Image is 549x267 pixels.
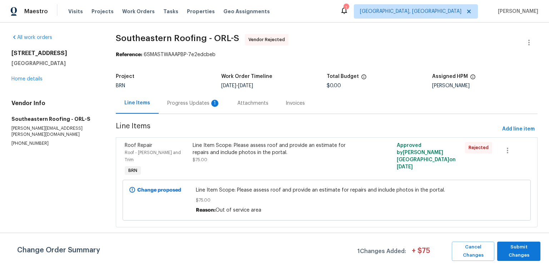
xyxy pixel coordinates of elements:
[116,123,499,136] span: Line Items
[11,100,99,107] h4: Vendor Info
[397,143,456,169] span: Approved by [PERSON_NAME][GEOGRAPHIC_DATA] on
[452,242,494,261] button: Cancel Changes
[196,197,457,204] span: $75.00
[327,74,359,79] h5: Total Budget
[116,52,142,57] b: Reference:
[137,188,181,193] b: Change proposed
[221,74,272,79] h5: Work Order Timeline
[343,4,348,11] div: 1
[163,9,178,14] span: Tasks
[495,8,538,15] span: [PERSON_NAME]
[11,50,99,57] h2: [STREET_ADDRESS]
[455,243,491,259] span: Cancel Changes
[248,36,288,43] span: Vendor Rejected
[497,242,540,261] button: Submit Changes
[286,100,305,107] div: Invoices
[11,60,99,67] h5: [GEOGRAPHIC_DATA]
[361,74,367,83] span: The total cost of line items that have been proposed by Opendoor. This sum includes line items th...
[196,187,457,194] span: Line Item Scope: Please assess roof and provide an estimate for repairs and include photos in the...
[469,144,491,151] span: Rejected
[360,8,461,15] span: [GEOGRAPHIC_DATA], [GEOGRAPHIC_DATA]
[24,8,48,15] span: Maestro
[116,34,239,43] span: Southeastern Roofing - ORL-S
[238,83,253,88] span: [DATE]
[470,74,476,83] span: The hpm assigned to this work order.
[211,100,218,107] div: 1
[432,83,538,88] div: [PERSON_NAME]
[68,8,83,15] span: Visits
[237,100,268,107] div: Attachments
[91,8,114,15] span: Projects
[193,142,358,156] div: Line Item Scope: Please assess roof and provide an estimate for repairs and include photos in the...
[397,164,413,169] span: [DATE]
[116,83,125,88] span: BRN
[357,244,406,261] span: 1 Changes Added:
[221,83,236,88] span: [DATE]
[11,125,99,138] p: [PERSON_NAME][EMAIL_ADDRESS][PERSON_NAME][DOMAIN_NAME]
[499,123,538,136] button: Add line item
[167,100,220,107] div: Progress Updates
[11,115,99,123] h5: Southeastern Roofing - ORL-S
[116,51,538,58] div: 6SMASTWAAAPBP-7e2edcbeb
[125,150,181,162] span: Roof - [PERSON_NAME] and Trim
[502,125,535,134] span: Add line item
[11,35,52,40] a: All work orders
[196,208,216,213] span: Reason:
[223,8,270,15] span: Geo Assignments
[187,8,215,15] span: Properties
[432,74,468,79] h5: Assigned HPM
[193,158,207,162] span: $75.00
[116,74,134,79] h5: Project
[327,83,341,88] span: $0.00
[501,243,537,259] span: Submit Changes
[11,140,99,147] p: [PHONE_NUMBER]
[125,167,140,174] span: BRN
[122,8,155,15] span: Work Orders
[216,208,261,213] span: Out of service area
[125,143,152,148] span: Roof Repair
[11,76,43,81] a: Home details
[221,83,253,88] span: -
[124,99,150,107] div: Line Items
[17,242,100,261] span: Change Order Summary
